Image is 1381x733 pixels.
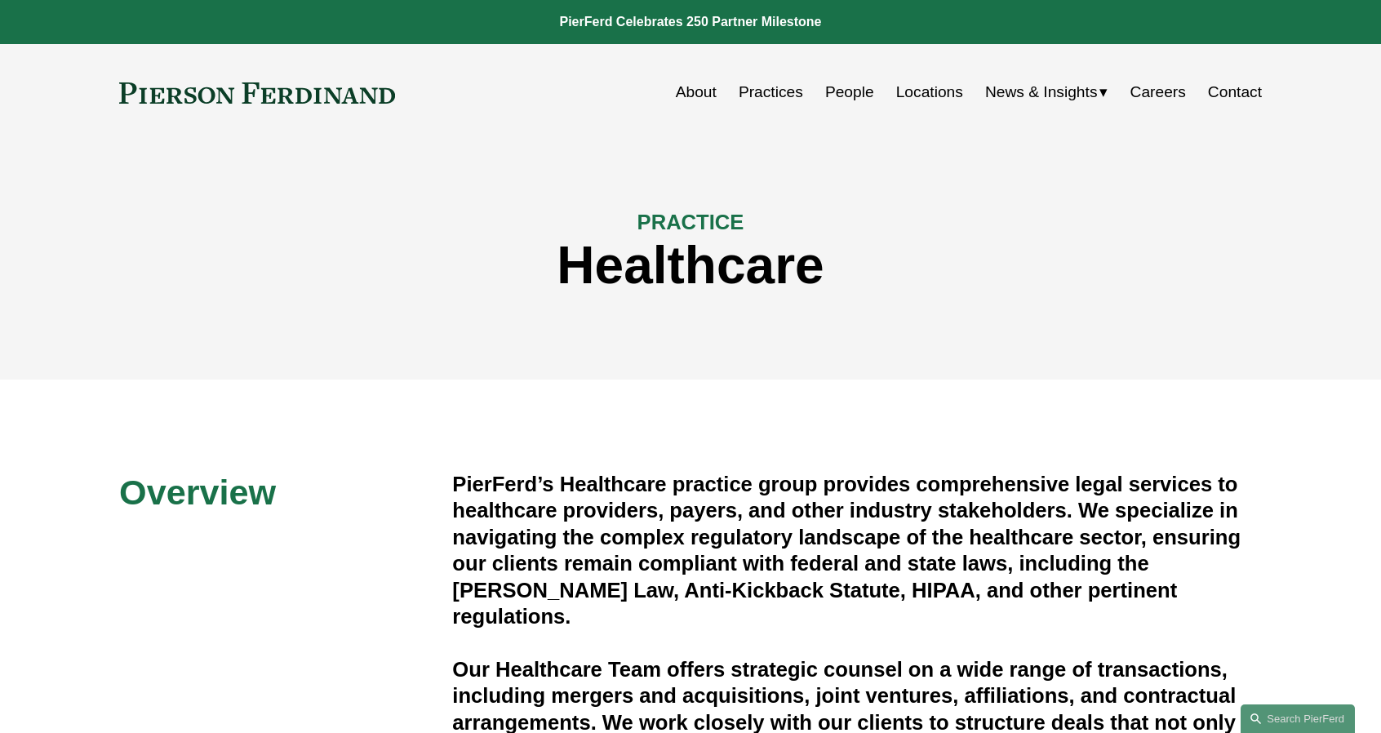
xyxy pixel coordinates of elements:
[739,77,803,108] a: Practices
[985,78,1098,107] span: News & Insights
[825,77,874,108] a: People
[1130,77,1186,108] a: Careers
[637,211,744,233] span: PRACTICE
[119,473,276,512] span: Overview
[1208,77,1262,108] a: Contact
[985,77,1108,108] a: folder dropdown
[676,77,717,108] a: About
[1241,704,1355,733] a: Search this site
[896,77,963,108] a: Locations
[119,236,1262,295] h1: Healthcare
[452,471,1262,630] h4: PierFerd’s Healthcare practice group provides comprehensive legal services to healthcare provider...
